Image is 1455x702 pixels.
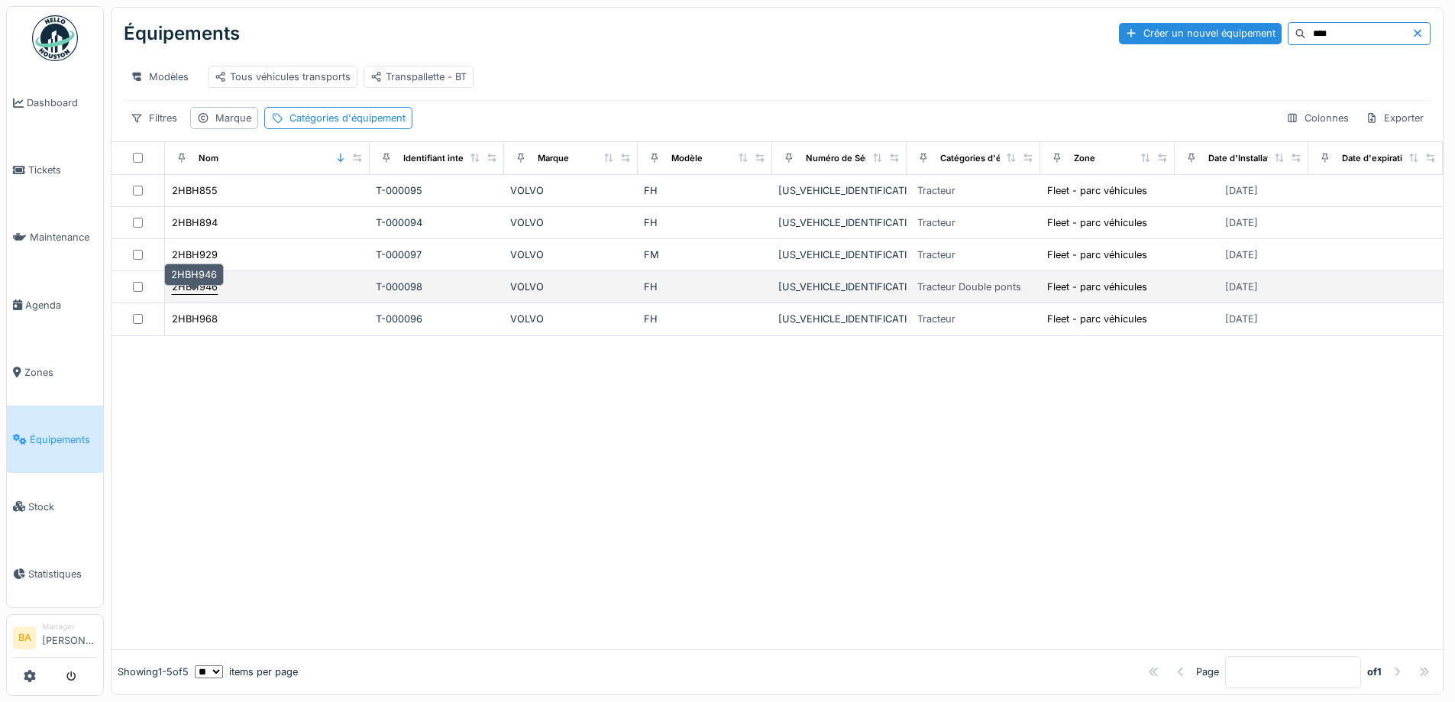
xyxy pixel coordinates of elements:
[7,70,103,137] a: Dashboard
[644,280,766,294] div: FH
[376,215,498,230] div: T-000094
[164,264,224,286] div: 2HBH946
[940,152,1046,165] div: Catégories d'équipement
[778,183,900,198] div: [US_VEHICLE_IDENTIFICATION_NUMBER]
[289,111,406,125] div: Catégories d'équipement
[118,665,189,679] div: Showing 1 - 5 of 5
[778,247,900,262] div: [US_VEHICLE_IDENTIFICATION_NUMBER]
[172,215,218,230] div: 2HBH894
[7,271,103,338] a: Agenda
[1047,215,1147,230] div: Fleet - parc véhicules
[7,540,103,607] a: Statistiques
[30,432,97,447] span: Équipements
[28,567,97,581] span: Statistiques
[1225,312,1258,326] div: [DATE]
[1359,107,1431,129] div: Exporter
[510,312,632,326] div: VOLVO
[172,280,218,294] div: 2HBH946
[1119,23,1282,44] div: Créer un nouvel équipement
[806,152,876,165] div: Numéro de Série
[215,70,351,84] div: Tous véhicules transports
[917,183,955,198] div: Tracteur
[7,338,103,406] a: Zones
[195,665,298,679] div: items per page
[1047,312,1147,326] div: Fleet - parc véhicules
[510,215,632,230] div: VOLVO
[124,107,184,129] div: Filtres
[917,215,955,230] div: Tracteur
[172,247,218,262] div: 2HBH929
[370,70,467,84] div: Transpallette - BT
[7,406,103,473] a: Équipements
[7,473,103,540] a: Stock
[24,365,97,380] span: Zones
[1367,665,1382,679] strong: of 1
[376,247,498,262] div: T-000097
[124,66,196,88] div: Modèles
[1208,152,1283,165] div: Date d'Installation
[172,183,218,198] div: 2HBH855
[1047,247,1147,262] div: Fleet - parc véhicules
[32,15,78,61] img: Badge_color-CXgf-gQk.svg
[917,312,955,326] div: Tracteur
[7,204,103,271] a: Maintenance
[644,183,766,198] div: FH
[510,280,632,294] div: VOLVO
[27,95,97,110] span: Dashboard
[172,312,218,326] div: 2HBH968
[1225,280,1258,294] div: [DATE]
[778,280,900,294] div: [US_VEHICLE_IDENTIFICATION_NUMBER]
[510,247,632,262] div: VOLVO
[644,312,766,326] div: FH
[199,152,218,165] div: Nom
[13,626,36,649] li: BA
[917,247,955,262] div: Tracteur
[1225,247,1258,262] div: [DATE]
[42,621,97,654] li: [PERSON_NAME]
[403,152,477,165] div: Identifiant interne
[1279,107,1356,129] div: Colonnes
[28,163,97,177] span: Tickets
[1047,280,1147,294] div: Fleet - parc véhicules
[1196,665,1219,679] div: Page
[644,215,766,230] div: FH
[644,247,766,262] div: FM
[778,312,900,326] div: [US_VEHICLE_IDENTIFICATION_NUMBER]
[28,500,97,514] span: Stock
[510,183,632,198] div: VOLVO
[376,280,498,294] div: T-000098
[1225,183,1258,198] div: [DATE]
[1225,215,1258,230] div: [DATE]
[538,152,569,165] div: Marque
[671,152,703,165] div: Modèle
[1342,152,1413,165] div: Date d'expiration
[917,280,1021,294] div: Tracteur Double ponts
[376,312,498,326] div: T-000096
[13,621,97,658] a: BA Manager[PERSON_NAME]
[1074,152,1095,165] div: Zone
[1047,183,1147,198] div: Fleet - parc véhicules
[7,137,103,204] a: Tickets
[376,183,498,198] div: T-000095
[215,111,251,125] div: Marque
[30,230,97,244] span: Maintenance
[42,621,97,632] div: Manager
[25,298,97,312] span: Agenda
[124,14,240,53] div: Équipements
[778,215,900,230] div: [US_VEHICLE_IDENTIFICATION_NUMBER]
